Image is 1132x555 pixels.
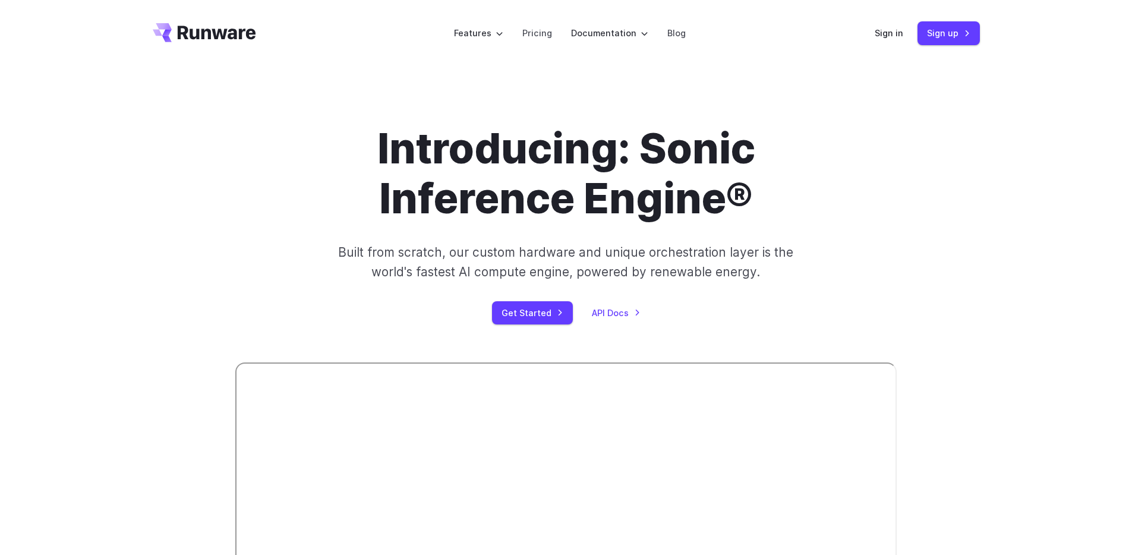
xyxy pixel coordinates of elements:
[235,124,897,223] h1: Introducing: Sonic Inference Engine®
[667,26,686,40] a: Blog
[522,26,552,40] a: Pricing
[454,26,503,40] label: Features
[571,26,648,40] label: Documentation
[492,301,573,324] a: Get Started
[153,23,256,42] a: Go to /
[917,21,980,45] a: Sign up
[335,242,798,282] p: Built from scratch, our custom hardware and unique orchestration layer is the world's fastest AI ...
[592,306,641,320] a: API Docs
[875,26,903,40] a: Sign in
